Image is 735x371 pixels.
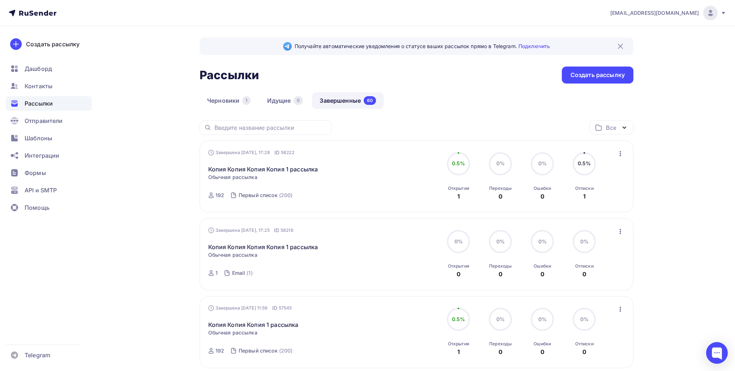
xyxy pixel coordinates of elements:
div: Открытия [448,185,469,191]
div: Завершена [DATE], 17:25 [208,227,294,234]
a: Контакты [6,79,92,93]
div: Переходы [489,341,512,347]
span: 0% [538,160,547,166]
span: Дашборд [25,64,52,73]
span: Обычная рассылка [208,174,257,181]
span: Интеграции [25,151,59,160]
span: Рассылки [25,99,53,108]
span: 57545 [279,304,292,312]
div: 0 [540,270,544,278]
span: 0% [496,238,505,244]
div: Ошибки [534,185,551,191]
div: (1) [247,269,252,277]
div: 60 [364,96,376,105]
div: Отписки [575,185,594,191]
div: Создать рассылку [26,40,80,48]
div: Первый список [239,192,278,199]
div: 192 [215,347,224,354]
a: Рассылки [6,96,92,111]
div: Открытия [448,263,469,269]
div: 0 [540,347,544,356]
span: ID [274,227,279,234]
div: 0 [582,347,586,356]
img: Telegram [283,42,292,51]
span: 0.5% [578,160,591,166]
span: [EMAIL_ADDRESS][DOMAIN_NAME] [610,9,699,17]
a: Копия Копия Копия 1 рассылка [208,320,299,329]
div: Первый список [239,347,278,354]
div: Email [232,269,245,277]
span: Контакты [25,82,52,90]
a: Email (1) [231,267,253,279]
a: Дашборд [6,61,92,76]
span: ID [274,149,279,156]
a: Черновики1 [200,92,258,109]
a: Завершенные60 [312,92,384,109]
div: 1 [215,269,218,277]
div: Переходы [489,185,512,191]
a: Шаблоны [6,131,92,145]
div: Открытия [448,341,469,347]
span: 0% [580,238,589,244]
a: Отправители [6,114,92,128]
span: 58216 [281,227,294,234]
div: 0 [499,347,503,356]
div: 1 [583,192,586,201]
div: 1 [242,96,251,105]
div: Все [606,123,616,132]
a: Первый список (200) [238,345,294,357]
span: API и SMTP [25,186,57,195]
div: 0 [457,270,461,278]
button: Все [590,120,633,135]
div: 1 [457,192,460,201]
div: Отписки [575,263,594,269]
span: Обычная рассылка [208,251,257,259]
a: Копия Копия Копия Копия 1 рассылка [208,243,318,251]
div: Создать рассылку [571,71,625,79]
div: (200) [279,347,293,354]
span: 0% [496,160,505,166]
div: 0 [540,192,544,201]
div: 0 [294,96,303,105]
span: 0% [538,238,547,244]
div: (200) [279,192,293,199]
div: Ошибки [534,341,551,347]
a: Первый список (200) [238,189,294,201]
div: Ошибки [534,263,551,269]
h2: Рассылки [200,68,259,82]
span: Получайте автоматические уведомления о статусе ваших рассылок прямо в Telegram. [295,43,550,50]
div: 192 [215,192,224,199]
span: 0.5% [452,160,465,166]
div: 0 [582,270,586,278]
span: Помощь [25,203,50,212]
input: Введите название рассылки [214,124,327,132]
div: Завершена [DATE], 17:28 [208,149,294,156]
span: Формы [25,169,46,177]
div: Отписки [575,341,594,347]
a: Подключить [518,43,550,49]
span: Шаблоны [25,134,52,142]
span: Отправители [25,116,63,125]
div: Переходы [489,263,512,269]
span: 0% [538,316,547,322]
a: Идущие0 [260,92,311,109]
span: ID [272,304,277,312]
a: [EMAIL_ADDRESS][DOMAIN_NAME] [610,6,726,20]
div: 0 [499,192,503,201]
a: Формы [6,166,92,180]
span: 0% [454,238,463,244]
span: 0% [496,316,505,322]
span: 0.5% [452,316,465,322]
a: Копия Копия Копия Копия 1 рассылка [208,165,318,174]
span: 58222 [281,149,294,156]
span: 0% [580,316,589,322]
div: 1 [457,347,460,356]
span: Обычная рассылка [208,329,257,336]
div: 0 [499,270,503,278]
div: Завершена [DATE] 11:59 [208,304,292,312]
span: Telegram [25,351,50,359]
